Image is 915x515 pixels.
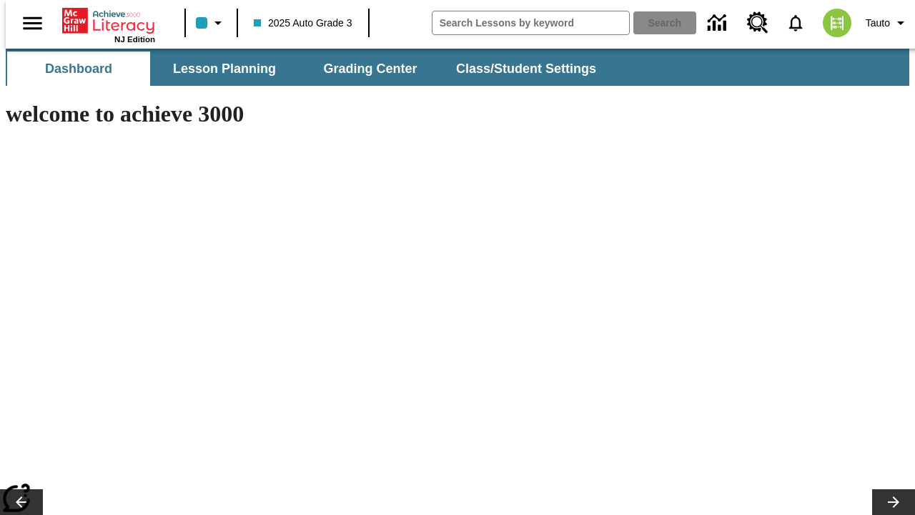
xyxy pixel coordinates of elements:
span: 2025 Auto Grade 3 [254,16,352,31]
button: Lesson Planning [153,51,296,86]
button: Select a new avatar [814,4,860,41]
button: Lesson carousel, Next [872,489,915,515]
button: Profile/Settings [860,10,915,36]
a: Resource Center, Will open in new tab [738,4,777,42]
button: Class/Student Settings [445,51,608,86]
button: Grading Center [299,51,442,86]
img: avatar image [823,9,851,37]
div: SubNavbar [6,49,909,86]
button: Open side menu [11,2,54,44]
span: Tauto [866,16,890,31]
a: Home [62,6,155,35]
button: Class color is light blue. Change class color [190,10,232,36]
div: SubNavbar [6,51,609,86]
h1: welcome to achieve 3000 [6,101,623,127]
div: Home [62,5,155,44]
a: Data Center [699,4,738,43]
input: search field [432,11,629,34]
span: NJ Edition [114,35,155,44]
button: Dashboard [7,51,150,86]
a: Notifications [777,4,814,41]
